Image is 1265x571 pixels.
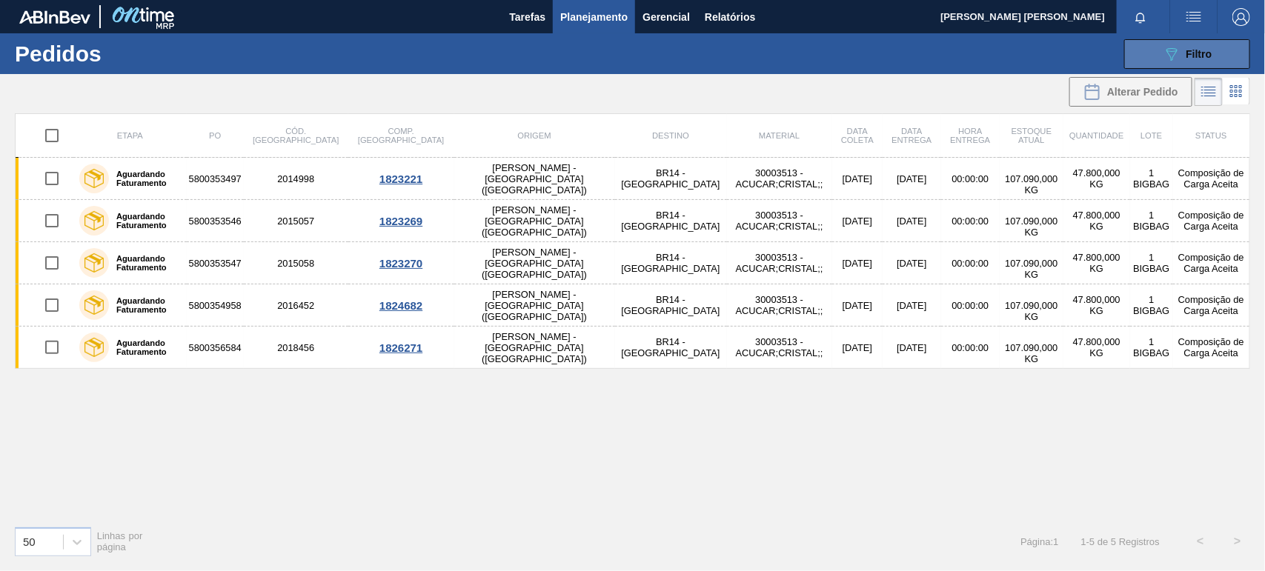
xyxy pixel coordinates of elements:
span: Etapa [117,131,143,140]
td: 5800353547 [187,242,244,284]
td: 47.800,000 KG [1063,158,1130,200]
span: Quantidade [1069,131,1123,140]
div: 1824682 [351,299,452,312]
td: 5800353546 [187,200,244,242]
td: [PERSON_NAME] - [GEOGRAPHIC_DATA] ([GEOGRAPHIC_DATA]) [454,284,615,327]
td: 5800353497 [187,158,244,200]
a: Aguardando Faturamento58003535462015057[PERSON_NAME] - [GEOGRAPHIC_DATA] ([GEOGRAPHIC_DATA])BR14 ... [16,200,1250,242]
span: Material [759,131,800,140]
td: 47.800,000 KG [1063,327,1130,369]
td: [PERSON_NAME] - [GEOGRAPHIC_DATA] ([GEOGRAPHIC_DATA]) [454,158,615,200]
span: Lote [1141,131,1162,140]
img: Logout [1232,8,1250,26]
td: 5800354958 [187,284,244,327]
span: 107.090,000 KG [1005,173,1058,196]
td: 47.800,000 KG [1063,284,1130,327]
span: Destino [652,131,689,140]
div: Alterar Pedido [1069,77,1192,107]
td: 00:00:00 [941,242,1000,284]
div: 1826271 [351,341,452,354]
span: Filtro [1186,48,1212,60]
td: Composição de Carga Aceita [1173,158,1250,200]
a: Aguardando Faturamento58003549582016452[PERSON_NAME] - [GEOGRAPHIC_DATA] ([GEOGRAPHIC_DATA])BR14 ... [16,284,1250,327]
td: 2014998 [244,158,348,200]
td: BR14 - [GEOGRAPHIC_DATA] [615,158,727,200]
label: Aguardando Faturamento [109,338,181,356]
td: 30003513 - ACUCAR;CRISTAL;; [727,200,832,242]
td: Composição de Carga Aceita [1173,327,1250,369]
button: > [1219,523,1256,560]
label: Aguardando Faturamento [109,170,181,187]
td: 30003513 - ACUCAR;CRISTAL;; [727,327,832,369]
td: 1 BIGBAG [1130,327,1173,369]
td: 00:00:00 [941,327,1000,369]
td: [PERSON_NAME] - [GEOGRAPHIC_DATA] ([GEOGRAPHIC_DATA]) [454,200,615,242]
span: Linhas por página [97,530,143,552]
img: TNhmsLtSVTkK8tSr43FrP2fwEKptu5GPRR3wAAAABJRU5ErkJggg== [19,10,90,24]
td: 47.800,000 KG [1063,200,1130,242]
span: 107.090,000 KG [1005,300,1058,322]
td: 00:00:00 [941,284,1000,327]
span: PO [209,131,221,140]
td: Composição de Carga Aceita [1173,284,1250,327]
td: [DATE] [832,327,883,369]
div: Visão em Cards [1223,78,1250,106]
span: Data coleta [841,127,874,144]
td: [DATE] [832,242,883,284]
td: BR14 - [GEOGRAPHIC_DATA] [615,327,727,369]
td: 1 BIGBAG [1130,284,1173,327]
td: BR14 - [GEOGRAPHIC_DATA] [615,242,727,284]
img: userActions [1185,8,1203,26]
td: Composição de Carga Aceita [1173,200,1250,242]
td: 30003513 - ACUCAR;CRISTAL;; [727,158,832,200]
div: 1823269 [351,215,452,227]
td: [DATE] [883,327,940,369]
td: [PERSON_NAME] - [GEOGRAPHIC_DATA] ([GEOGRAPHIC_DATA]) [454,242,615,284]
td: BR14 - [GEOGRAPHIC_DATA] [615,284,727,327]
a: Aguardando Faturamento58003534972014998[PERSON_NAME] - [GEOGRAPHIC_DATA] ([GEOGRAPHIC_DATA])BR14 ... [16,158,1250,200]
td: 00:00:00 [941,158,1000,200]
span: Gerencial [643,8,690,26]
span: Página : 1 [1020,536,1058,547]
td: 30003513 - ACUCAR;CRISTAL;; [727,284,832,327]
td: 2015058 [244,242,348,284]
td: [DATE] [832,284,883,327]
td: 2018456 [244,327,348,369]
td: 5800356584 [187,327,244,369]
h1: Pedidos [15,45,232,62]
td: 1 BIGBAG [1130,158,1173,200]
td: 2015057 [244,200,348,242]
span: Estoque atual [1012,127,1052,144]
label: Aguardando Faturamento [109,254,181,272]
label: Aguardando Faturamento [109,296,181,314]
td: [PERSON_NAME] - [GEOGRAPHIC_DATA] ([GEOGRAPHIC_DATA]) [454,327,615,369]
span: 107.090,000 KG [1005,342,1058,364]
a: Aguardando Faturamento58003565842018456[PERSON_NAME] - [GEOGRAPHIC_DATA] ([GEOGRAPHIC_DATA])BR14 ... [16,327,1250,369]
div: 50 [23,535,36,548]
div: 1823270 [351,257,452,270]
span: Data entrega [892,127,932,144]
td: [DATE] [883,158,940,200]
td: 2016452 [244,284,348,327]
td: Composição de Carga Aceita [1173,242,1250,284]
td: 1 BIGBAG [1130,200,1173,242]
span: Hora Entrega [950,127,990,144]
td: 00:00:00 [941,200,1000,242]
span: Tarefas [509,8,545,26]
div: Visão em Lista [1195,78,1223,106]
td: [DATE] [832,200,883,242]
td: 1 BIGBAG [1130,242,1173,284]
td: 47.800,000 KG [1063,242,1130,284]
label: Aguardando Faturamento [109,212,181,230]
td: [DATE] [883,200,940,242]
button: < [1182,523,1219,560]
span: Relatórios [705,8,755,26]
td: [DATE] [832,158,883,200]
button: Filtro [1124,39,1250,69]
td: BR14 - [GEOGRAPHIC_DATA] [615,200,727,242]
td: [DATE] [883,242,940,284]
button: Notificações [1117,7,1164,27]
td: [DATE] [883,284,940,327]
span: Alterar Pedido [1107,86,1178,98]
